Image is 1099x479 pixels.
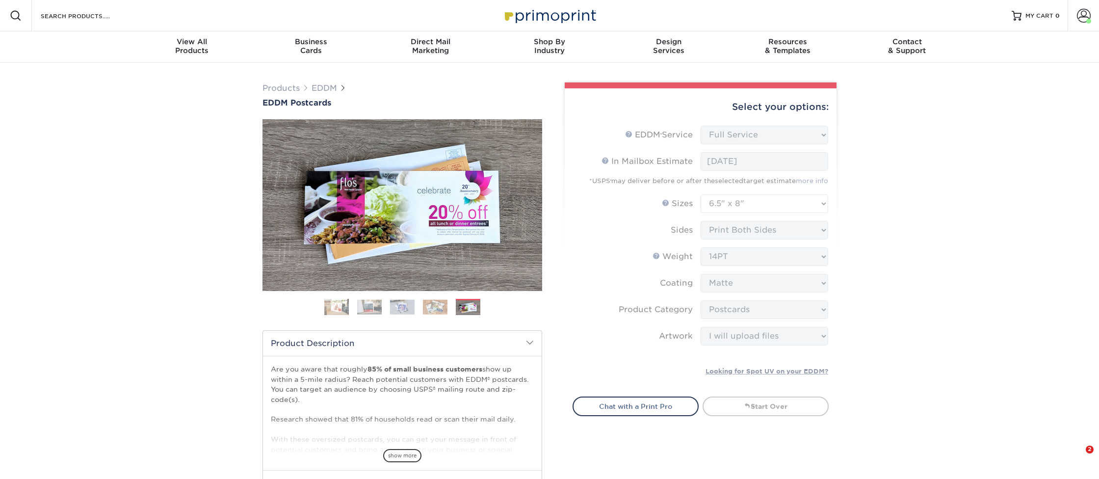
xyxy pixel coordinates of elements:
[132,37,252,55] div: Products
[456,300,480,316] img: EDDM 05
[263,331,542,356] h2: Product Description
[357,299,382,315] img: EDDM 02
[252,37,371,55] div: Cards
[252,37,371,46] span: Business
[609,37,728,46] span: Design
[371,37,490,55] div: Marketing
[573,88,829,126] div: Select your options:
[132,37,252,46] span: View All
[728,37,847,46] span: Resources
[573,397,699,416] a: Chat with a Print Pro
[500,5,599,26] img: Primoprint
[609,37,728,55] div: Services
[262,98,331,107] span: EDDM Postcards
[383,449,421,462] span: show more
[847,37,967,55] div: & Support
[490,31,609,63] a: Shop ByIndustry
[728,31,847,63] a: Resources& Templates
[609,31,728,63] a: DesignServices
[262,98,542,107] a: EDDM Postcards
[132,31,252,63] a: View AllProducts
[252,31,371,63] a: BusinessCards
[490,37,609,46] span: Shop By
[390,299,415,315] img: EDDM 03
[728,37,847,55] div: & Templates
[262,119,542,291] img: EDDM Postcards 05
[1066,446,1089,469] iframe: Intercom live chat
[423,299,447,315] img: EDDM 04
[367,365,482,373] strong: 85% of small business customers
[312,83,337,93] a: EDDM
[490,37,609,55] div: Industry
[371,31,490,63] a: Direct MailMarketing
[324,298,349,316] img: EDDM 01
[40,10,135,22] input: SEARCH PRODUCTS.....
[1025,12,1053,20] span: MY CART
[262,83,300,93] a: Products
[847,37,967,46] span: Contact
[847,31,967,63] a: Contact& Support
[1055,12,1060,19] span: 0
[371,37,490,46] span: Direct Mail
[703,397,829,416] a: Start Over
[1086,446,1094,453] span: 2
